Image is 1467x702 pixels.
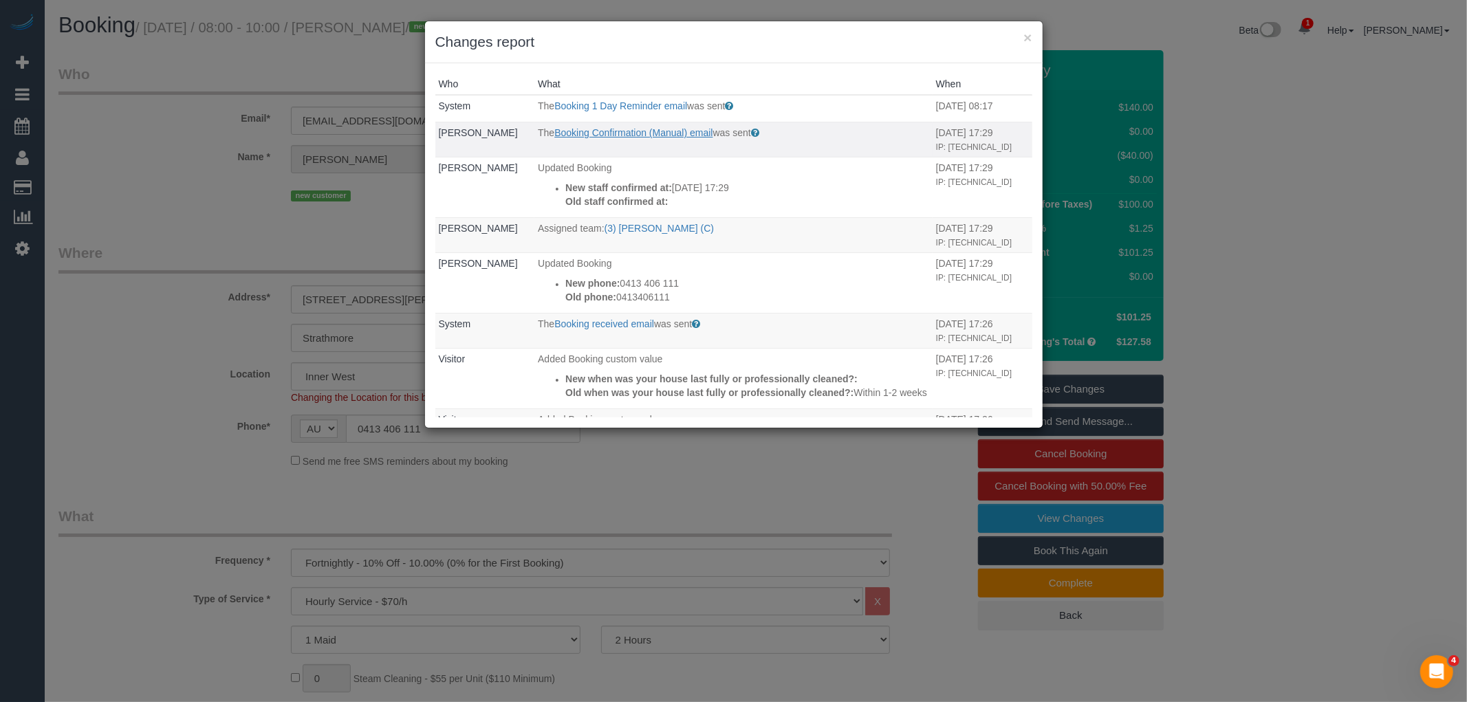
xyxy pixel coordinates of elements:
th: Who [435,74,535,95]
a: System [439,318,471,329]
a: System [439,100,471,111]
iframe: Intercom live chat [1420,655,1453,688]
td: When [933,122,1032,157]
a: Booking Confirmation (Manual) email [554,127,713,138]
a: [PERSON_NAME] [439,223,518,234]
td: Who [435,218,535,253]
strong: New phone: [565,278,620,289]
a: [PERSON_NAME] [439,258,518,269]
small: IP: [TECHNICAL_ID] [936,177,1012,187]
td: When [933,253,1032,314]
p: [DATE] 17:29 [565,181,929,195]
td: When [933,314,1032,349]
td: Who [435,253,535,314]
small: IP: [TECHNICAL_ID] [936,369,1012,378]
td: What [534,409,933,497]
a: Visitor [439,353,466,364]
a: (3) [PERSON_NAME] (C) [605,223,714,234]
td: When [933,218,1032,253]
span: was sent [654,318,692,329]
th: What [534,74,933,95]
th: When [933,74,1032,95]
strong: New staff confirmed at: [565,182,672,193]
button: × [1023,30,1032,45]
td: Who [435,95,535,122]
strong: Old when was your house last fully or professionally cleaned?: [565,387,854,398]
span: 4 [1448,655,1459,666]
strong: Old phone: [565,292,616,303]
td: What [534,122,933,157]
span: was sent [713,127,751,138]
td: What [534,157,933,218]
a: [PERSON_NAME] [439,162,518,173]
td: What [534,218,933,253]
span: Updated Booking [538,162,611,173]
small: IP: [TECHNICAL_ID] [936,333,1012,343]
h3: Changes report [435,32,1032,52]
span: was sent [687,100,725,111]
td: Who [435,409,535,497]
a: Booking received email [554,318,654,329]
td: What [534,95,933,122]
span: The [538,127,554,138]
a: [PERSON_NAME] [439,127,518,138]
a: Booking 1 Day Reminder email [554,100,687,111]
td: Who [435,349,535,409]
small: IP: [TECHNICAL_ID] [936,238,1012,248]
sui-modal: Changes report [425,21,1043,428]
strong: Old staff confirmed at: [565,196,668,207]
td: Who [435,314,535,349]
span: Added Booking custom value [538,414,662,425]
td: When [933,95,1032,122]
p: Within 1-2 weeks [565,386,929,399]
span: Assigned team: [538,223,605,234]
p: 0413 406 111 [565,276,929,290]
td: When [933,409,1032,497]
td: Who [435,157,535,218]
a: Visitor [439,414,466,425]
td: What [534,314,933,349]
td: What [534,349,933,409]
span: Added Booking custom value [538,353,662,364]
small: IP: [TECHNICAL_ID] [936,142,1012,152]
td: Who [435,122,535,157]
td: When [933,349,1032,409]
p: 0413406111 [565,290,929,304]
span: Updated Booking [538,258,611,269]
td: What [534,253,933,314]
span: The [538,100,554,111]
td: When [933,157,1032,218]
small: IP: [TECHNICAL_ID] [936,273,1012,283]
strong: New when was your house last fully or professionally cleaned?: [565,373,858,384]
span: The [538,318,554,329]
